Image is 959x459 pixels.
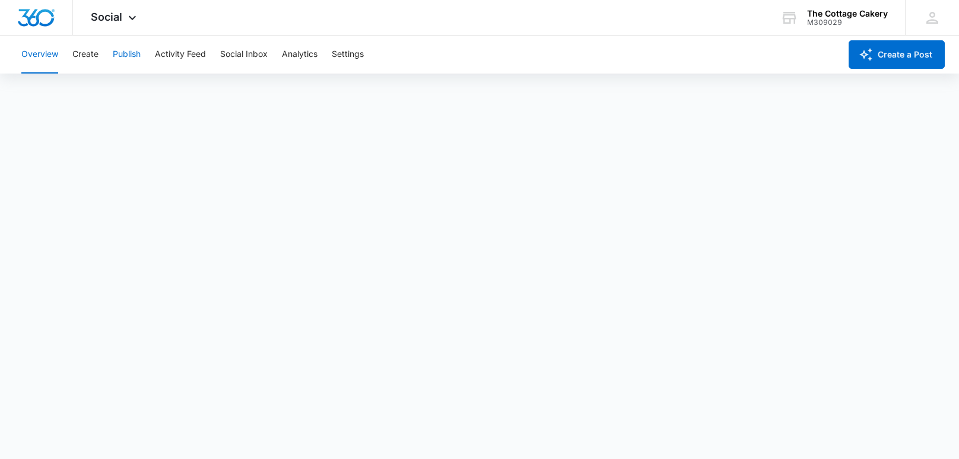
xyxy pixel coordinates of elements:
button: Create [72,36,99,74]
button: Social Inbox [220,36,268,74]
button: Overview [21,36,58,74]
button: Publish [113,36,141,74]
button: Settings [332,36,364,74]
button: Analytics [282,36,317,74]
button: Activity Feed [155,36,206,74]
div: account name [807,9,888,18]
span: Social [91,11,122,23]
div: account id [807,18,888,27]
button: Create a Post [849,40,945,69]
